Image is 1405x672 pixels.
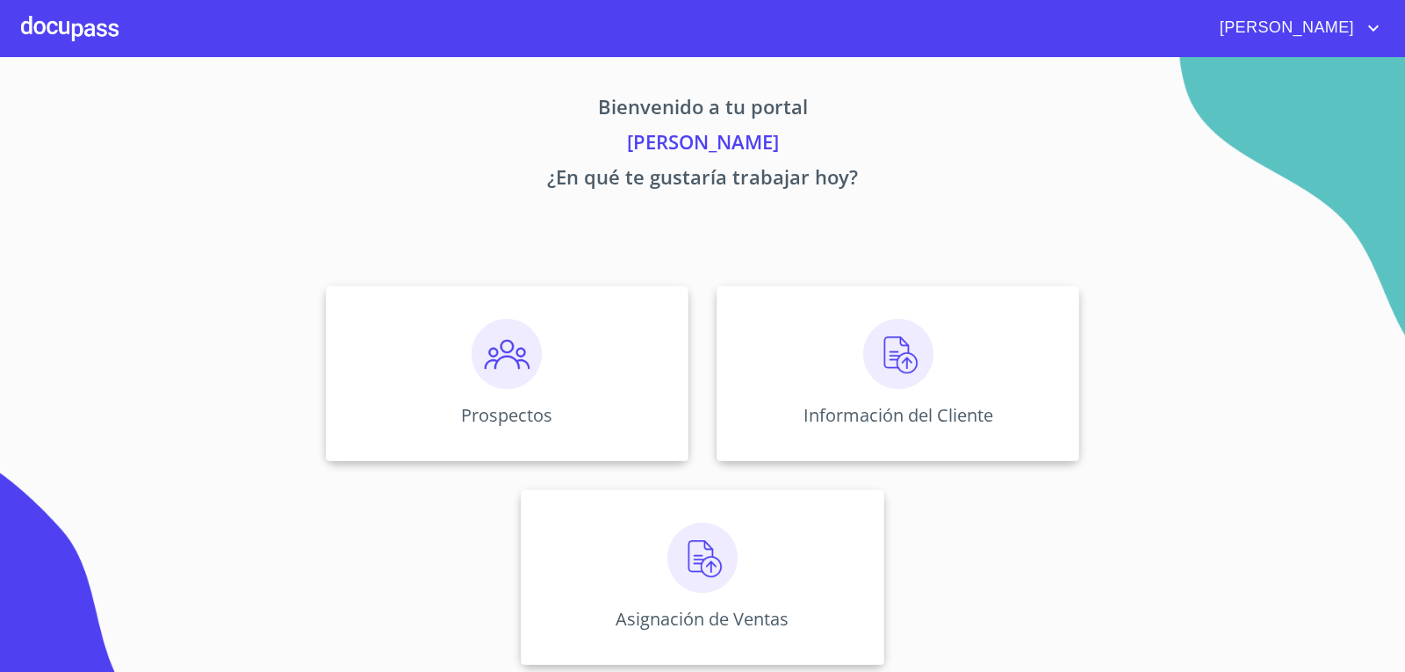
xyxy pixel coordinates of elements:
[803,403,993,427] p: Información del Cliente
[1207,14,1384,42] button: account of current user
[863,319,933,389] img: carga.png
[162,92,1243,127] p: Bienvenido a tu portal
[461,403,552,427] p: Prospectos
[472,319,542,389] img: prospectos.png
[162,163,1243,198] p: ¿En qué te gustaría trabajar hoy?
[1207,14,1363,42] span: [PERSON_NAME]
[667,523,738,593] img: carga.png
[162,127,1243,163] p: [PERSON_NAME]
[616,607,789,631] p: Asignación de Ventas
